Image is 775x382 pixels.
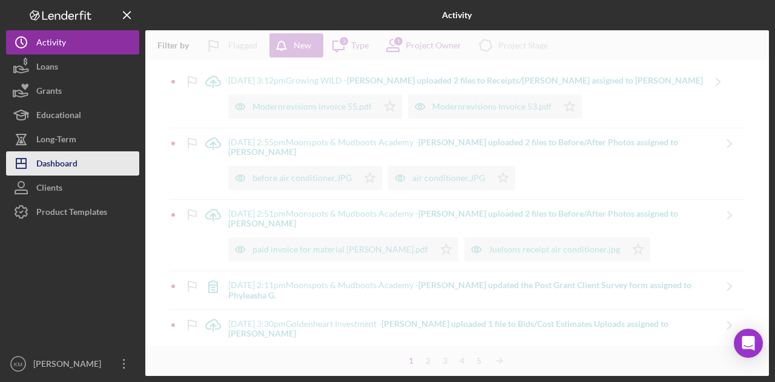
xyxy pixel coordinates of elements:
[6,200,139,224] button: Product Templates
[6,30,139,54] button: Activity
[36,103,81,130] div: Educational
[734,329,763,358] div: Open Intercom Messenger
[6,151,139,176] button: Dashboard
[36,54,58,82] div: Loans
[6,103,139,127] button: Educational
[30,352,109,379] div: [PERSON_NAME]
[6,352,139,376] button: KM[PERSON_NAME]
[6,176,139,200] button: Clients
[6,54,139,79] button: Loans
[6,79,139,103] button: Grants
[36,176,62,203] div: Clients
[36,151,77,179] div: Dashboard
[36,79,62,106] div: Grants
[36,200,107,227] div: Product Templates
[6,127,139,151] button: Long-Term
[442,10,472,20] b: Activity
[36,127,76,154] div: Long-Term
[14,361,22,367] text: KM
[36,30,66,58] div: Activity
